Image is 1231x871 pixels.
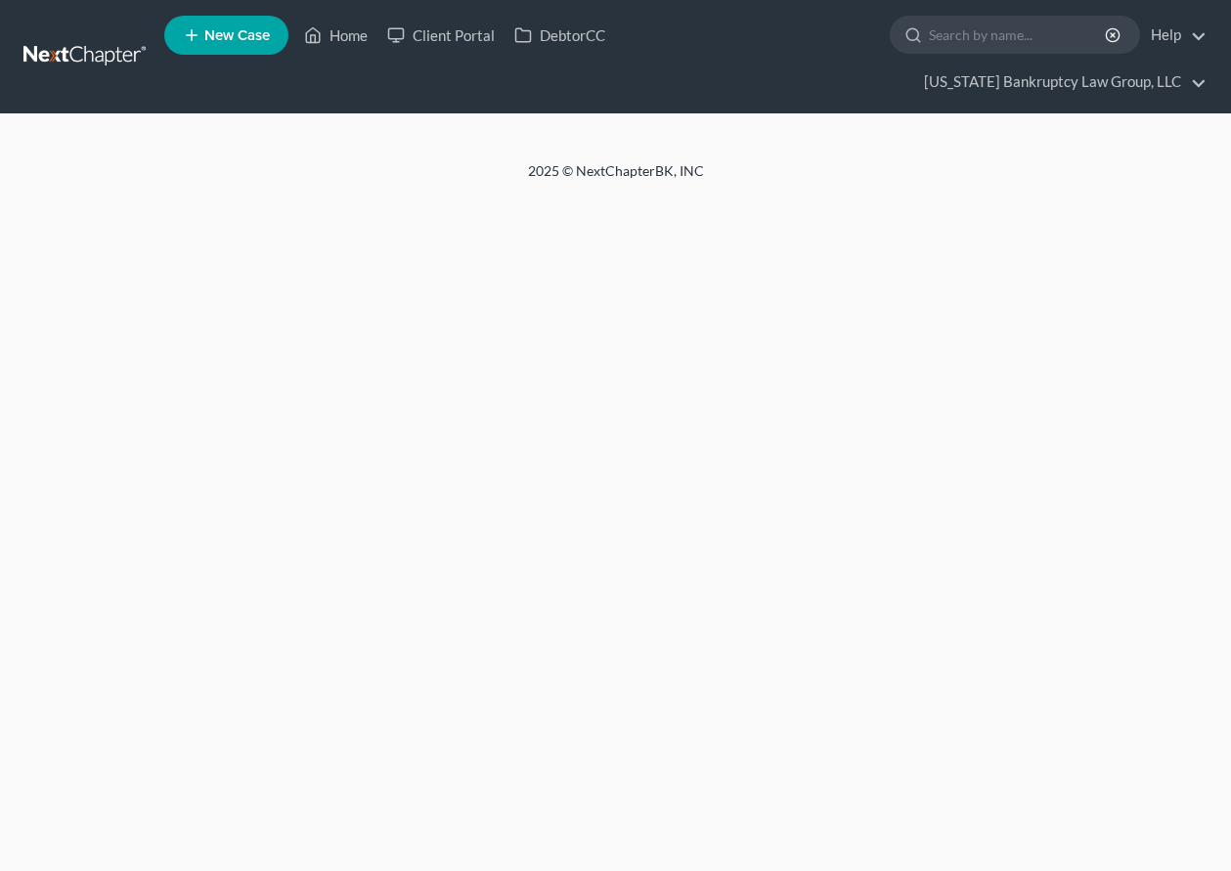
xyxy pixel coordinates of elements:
[929,17,1108,53] input: Search by name...
[59,161,1173,196] div: 2025 © NextChapterBK, INC
[294,18,377,53] a: Home
[1141,18,1207,53] a: Help
[914,65,1207,100] a: [US_STATE] Bankruptcy Law Group, LLC
[377,18,505,53] a: Client Portal
[505,18,615,53] a: DebtorCC
[204,28,270,43] span: New Case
